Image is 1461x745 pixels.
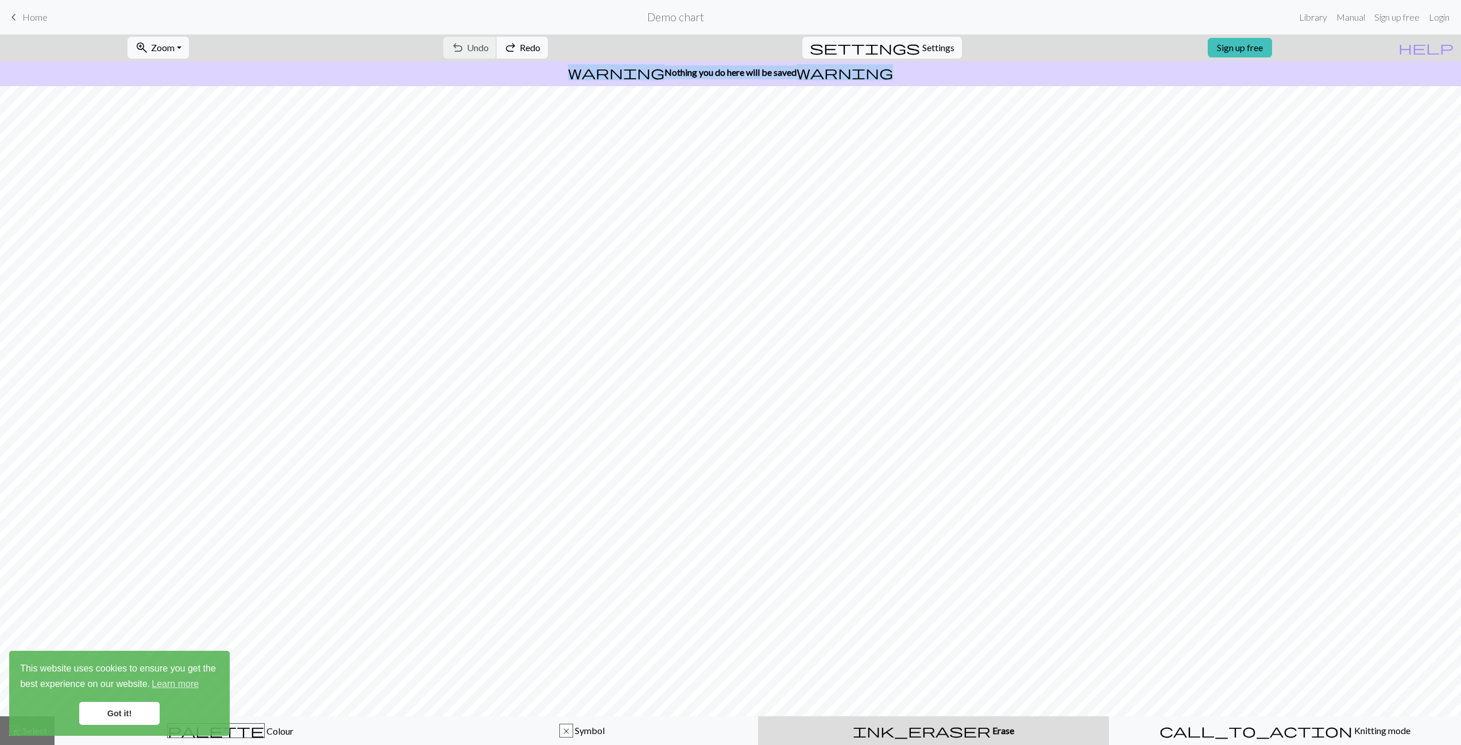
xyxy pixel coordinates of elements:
[647,10,704,24] h2: Demo chart
[151,42,175,53] span: Zoom
[7,7,48,27] a: Home
[79,702,160,725] a: dismiss cookie message
[22,11,48,22] span: Home
[7,723,21,739] span: highlight_alt
[1208,38,1272,57] a: Sign up free
[520,42,540,53] span: Redo
[20,662,219,693] span: This website uses cookies to ensure you get the best experience on our website.
[1294,6,1332,29] a: Library
[265,725,293,736] span: Colour
[127,37,189,59] button: Zoom
[560,724,573,738] div: x
[150,675,200,693] a: learn more about cookies
[407,716,759,745] button: x Symbol
[573,725,605,736] span: Symbol
[802,37,962,59] button: SettingsSettings
[1109,716,1461,745] button: Knitting mode
[1332,6,1370,29] a: Manual
[568,64,664,80] span: warning
[1159,723,1352,739] span: call_to_action
[810,41,920,55] i: Settings
[991,725,1014,736] span: Erase
[853,723,991,739] span: ink_eraser
[496,37,548,59] button: Redo
[810,40,920,56] span: settings
[504,40,517,56] span: redo
[7,9,21,25] span: keyboard_arrow_left
[55,716,407,745] button: Colour
[1398,40,1454,56] span: help
[797,64,893,80] span: warning
[135,40,149,56] span: zoom_in
[5,65,1456,79] p: Nothing you do here will be saved
[1424,6,1454,29] a: Login
[1370,6,1424,29] a: Sign up free
[1352,725,1410,736] span: Knitting mode
[758,716,1109,745] button: Erase
[922,41,954,55] span: Settings
[9,651,230,736] div: cookieconsent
